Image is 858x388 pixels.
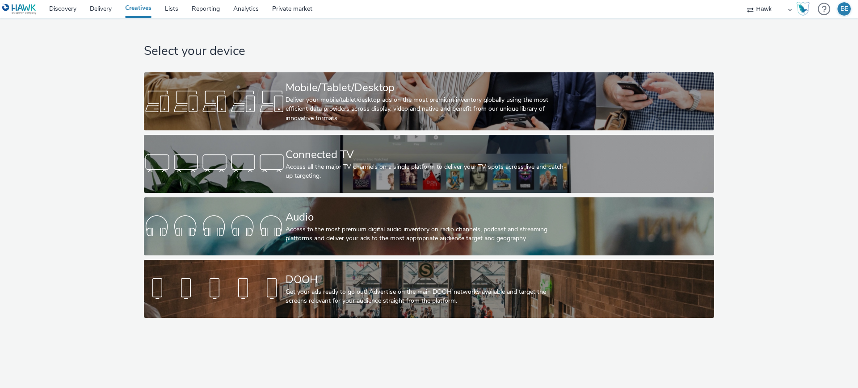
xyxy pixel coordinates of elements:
[286,272,569,288] div: DOOH
[841,2,848,16] div: BE
[144,72,714,130] a: Mobile/Tablet/DesktopDeliver your mobile/tablet/desktop ads on the most premium inventory globall...
[286,225,569,243] div: Access to the most premium digital audio inventory on radio channels, podcast and streaming platf...
[144,43,714,60] h1: Select your device
[144,197,714,255] a: AudioAccess to the most premium digital audio inventory on radio channels, podcast and streaming ...
[2,4,37,15] img: undefined Logo
[286,209,569,225] div: Audio
[286,147,569,163] div: Connected TV
[286,80,569,96] div: Mobile/Tablet/Desktop
[286,163,569,181] div: Access all the major TV channels on a single platform to deliver your TV spots across live and ca...
[286,288,569,306] div: Get your ads ready to go out! Advertise on the main DOOH networks available and target the screen...
[796,2,810,16] img: Hawk Academy
[796,2,813,16] a: Hawk Academy
[144,260,714,318] a: DOOHGet your ads ready to go out! Advertise on the main DOOH networks available and target the sc...
[144,135,714,193] a: Connected TVAccess all the major TV channels on a single platform to deliver your TV spots across...
[286,96,569,123] div: Deliver your mobile/tablet/desktop ads on the most premium inventory globally using the most effi...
